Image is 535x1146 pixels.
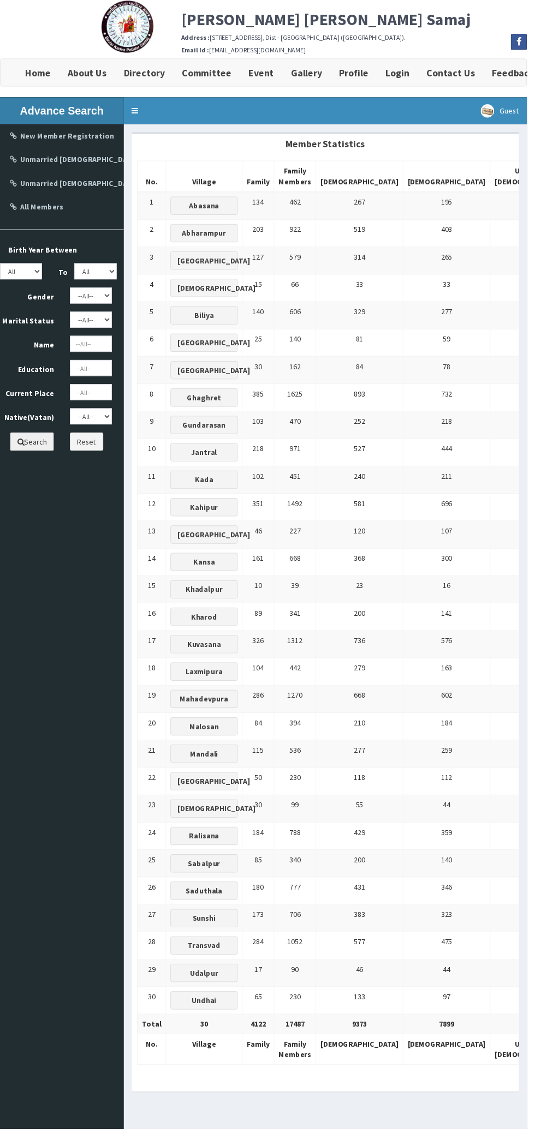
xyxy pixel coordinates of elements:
b: Directory [126,68,167,80]
td: 115 [246,752,278,779]
td: 277 [321,752,409,779]
b: Udalpur [193,983,222,993]
td: 230 [278,779,321,807]
th: Family Members [278,1050,321,1081]
td: 3 [140,251,169,279]
a: Contact Us [424,60,491,87]
td: 78 [409,362,498,390]
button: Kuvasana [173,645,241,663]
td: 383 [321,919,409,946]
button: Khadalpur [173,589,241,608]
button: Transvad [173,951,241,969]
td: 429 [321,835,409,863]
button: [GEOGRAPHIC_DATA] [173,784,241,802]
td: 696 [409,501,498,529]
th: Family Members [278,164,321,195]
td: 90 [278,974,321,1002]
td: 218 [246,446,278,473]
th: Family [246,164,278,195]
td: 30 [246,807,278,835]
td: 451 [278,473,321,501]
b: Malosan [192,733,222,742]
b: Undhai [195,1011,220,1021]
b: Biliya [198,315,217,325]
b: Abharampur [185,232,230,242]
b: Profile [344,68,374,80]
td: 732 [409,390,498,418]
td: 17 [246,974,278,1002]
td: 444 [409,446,498,473]
td: 22 [140,779,169,807]
td: 12 [140,501,169,529]
td: 4 [140,279,169,307]
td: 200 [321,613,409,640]
b: Home [26,68,51,80]
b: Email Id : [184,46,212,55]
td: 259 [409,752,498,779]
td: 1270 [278,696,321,724]
button: [GEOGRAPHIC_DATA] [173,367,241,385]
td: 576 [409,640,498,668]
b: [DEMOGRAPHIC_DATA] [180,287,259,297]
td: 329 [321,307,409,334]
b: Kuvasana [190,649,224,659]
td: 403 [409,223,498,251]
b: Login [391,68,415,80]
b: [GEOGRAPHIC_DATA] [180,788,254,798]
b: Member Statistics [290,140,371,152]
b: [DEMOGRAPHIC_DATA] [180,816,259,826]
th: [DEMOGRAPHIC_DATA] [321,1050,409,1081]
a: Login [383,60,424,87]
b: Khadalpur [188,593,226,603]
td: 286 [246,696,278,724]
b: Unmarried [DEMOGRAPHIC_DATA] Candidate [21,157,179,167]
td: 668 [321,696,409,724]
th: No. [140,1050,169,1081]
td: 218 [409,418,498,446]
b: Kharod [194,621,221,631]
a: About Us [60,60,117,87]
td: 195 [409,195,498,223]
td: 265 [409,251,498,279]
button: Laxmipura [173,673,241,691]
td: 475 [409,946,498,974]
td: 161 [246,557,278,585]
label: To [51,267,67,282]
td: 210 [321,724,409,752]
td: 84 [321,362,409,390]
td: 33 [409,279,498,307]
td: 173 [246,919,278,946]
td: 134 [246,195,278,223]
td: 279 [321,668,409,696]
td: 66 [278,279,321,307]
th: 9373 [321,1030,409,1050]
button: Mandali [173,756,241,775]
td: 788 [278,835,321,863]
td: 50 [246,779,278,807]
td: 103 [246,418,278,446]
b: Advance Search [20,106,105,118]
td: 26 [140,891,169,919]
td: 97 [409,1002,498,1030]
td: 606 [278,307,321,334]
td: 15 [140,585,169,613]
b: Gundarasan [186,427,229,436]
th: No. [140,164,169,195]
td: 46 [321,974,409,1002]
button: Kharod [173,617,241,635]
td: 102 [246,473,278,501]
td: 351 [246,501,278,529]
td: 184 [409,724,498,752]
b: Kahipur [193,510,222,520]
b: Abasana [192,204,223,214]
td: 922 [278,223,321,251]
th: 4122 [246,1030,278,1050]
td: 346 [409,891,498,919]
a: Event [243,60,287,87]
button: Mahadevpura [173,700,241,719]
td: 112 [409,779,498,807]
td: 120 [321,529,409,557]
th: [DEMOGRAPHIC_DATA] [409,1050,498,1081]
b: Event [252,68,278,80]
td: 140 [246,307,278,334]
